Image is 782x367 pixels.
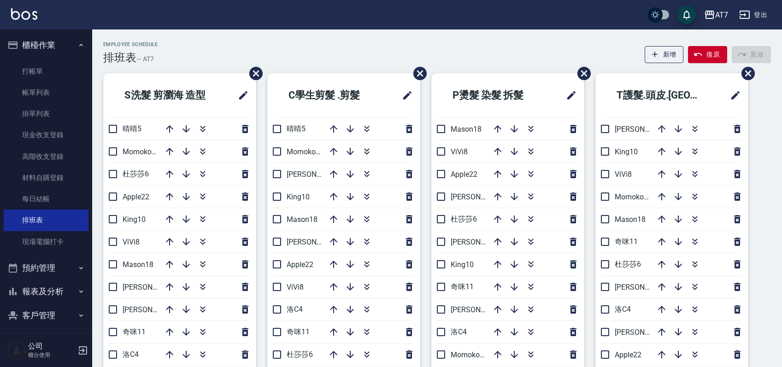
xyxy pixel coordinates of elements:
[615,192,652,201] span: Momoko12
[4,303,88,327] button: 客戶管理
[275,79,385,112] h2: C學生剪髮 .剪髮
[451,327,467,336] span: 洛C4
[287,215,318,224] span: Mason18
[451,170,477,179] span: Apple22
[451,147,468,156] span: ViVi8
[715,9,728,21] div: AT7
[451,350,488,359] span: Momoko12
[735,6,771,23] button: 登出
[451,282,474,291] span: 奇咪11
[123,124,141,133] span: 晴晴5
[560,84,577,106] span: 修改班表的標題
[724,84,741,106] span: 修改班表的標題
[451,260,474,269] span: King10
[615,170,632,179] span: ViVi8
[7,341,26,360] img: Person
[287,283,304,291] span: ViVi8
[103,51,136,64] h3: 排班表
[103,41,158,47] h2: Employee Schedule
[4,327,88,351] button: 員工及薪資
[242,60,264,87] span: 刪除班表
[645,46,684,63] button: 新增
[406,60,428,87] span: 刪除班表
[700,6,732,24] button: AT7
[136,54,154,64] h6: — AT7
[232,84,249,106] span: 修改班表的標題
[615,328,674,337] span: [PERSON_NAME]7
[4,210,88,231] a: 排班表
[287,260,313,269] span: Apple22
[287,170,346,179] span: [PERSON_NAME]9
[287,147,324,156] span: Momoko12
[123,147,160,156] span: Momoko12
[123,169,149,178] span: 杜莎莎6
[603,79,718,112] h2: T護髮.頭皮.[GEOGRAPHIC_DATA]
[451,192,510,201] span: [PERSON_NAME]2
[451,215,477,223] span: 杜莎莎6
[287,192,310,201] span: King10
[111,79,226,112] h2: S洗髮 剪瀏海 造型
[677,6,696,24] button: save
[615,125,674,134] span: [PERSON_NAME]2
[4,256,88,280] button: 預約管理
[570,60,592,87] span: 刪除班表
[287,124,306,133] span: 晴晴5
[4,124,88,146] a: 現金收支登錄
[451,125,482,134] span: Mason18
[4,146,88,167] a: 高階收支登錄
[451,238,510,246] span: [PERSON_NAME]9
[123,327,146,336] span: 奇咪11
[451,305,510,314] span: [PERSON_NAME]7
[11,8,37,20] img: Logo
[615,305,631,314] span: 洛C4
[123,215,146,224] span: King10
[123,260,153,269] span: Mason18
[123,305,182,314] span: [PERSON_NAME]7
[123,192,149,201] span: Apple22
[4,188,88,210] a: 每日結帳
[615,283,674,291] span: [PERSON_NAME]9
[28,351,75,359] p: 櫃台使用
[123,350,139,359] span: 洛C4
[615,237,638,246] span: 奇咪11
[439,79,549,112] h2: P燙髮 染髮 拆髮
[123,283,182,291] span: [PERSON_NAME]9
[615,147,638,156] span: King10
[688,46,727,63] button: 復原
[287,327,310,336] span: 奇咪11
[287,350,313,359] span: 杜莎莎6
[28,342,75,351] h5: 公司
[123,238,140,246] span: ViVi8
[287,238,346,246] span: [PERSON_NAME]7
[4,231,88,252] a: 現場電腦打卡
[4,167,88,188] a: 材料自購登錄
[4,61,88,82] a: 打帳單
[615,215,646,224] span: Mason18
[4,82,88,103] a: 帳單列表
[4,280,88,303] button: 報表及分析
[4,103,88,124] a: 掛單列表
[396,84,413,106] span: 修改班表的標題
[287,305,303,314] span: 洛C4
[735,60,756,87] span: 刪除班表
[615,350,641,359] span: Apple22
[615,260,641,268] span: 杜莎莎6
[4,33,88,57] button: 櫃檯作業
